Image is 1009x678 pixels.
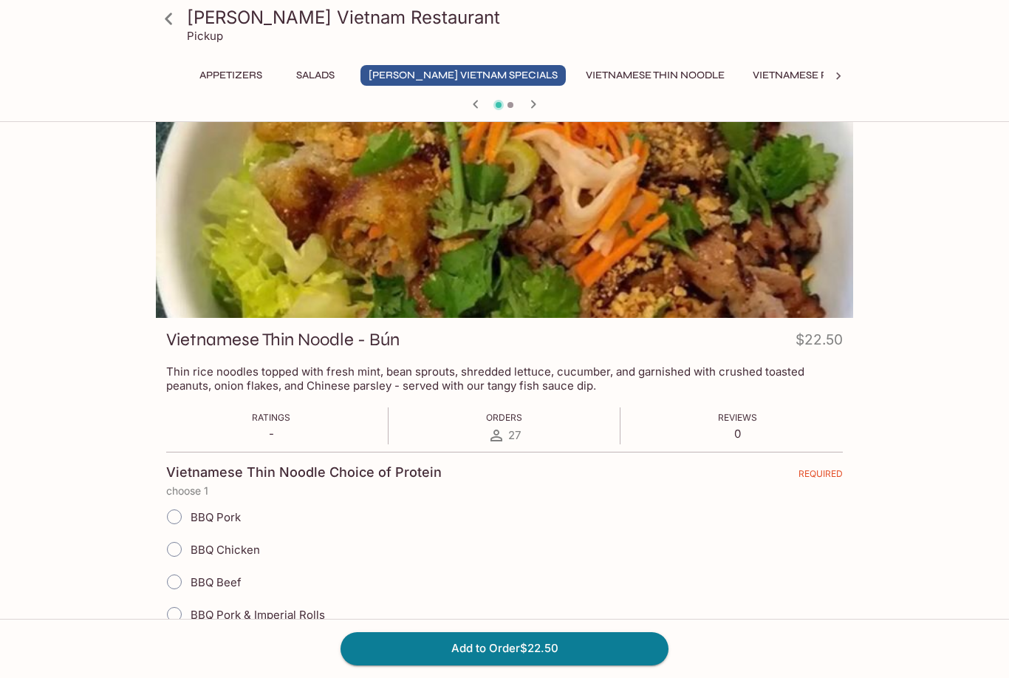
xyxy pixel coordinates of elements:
h4: $22.50 [796,328,843,357]
p: 0 [718,427,757,441]
button: [PERSON_NAME] Vietnam Specials [360,65,566,86]
span: BBQ Pork & Imperial Rolls [191,608,325,622]
p: choose 1 [166,485,843,497]
button: Add to Order$22.50 [341,632,668,665]
span: BBQ Pork [191,510,241,524]
span: BBQ Beef [191,575,242,589]
span: Orders [486,412,522,423]
div: Vietnamese Thin Noodle - Bún [156,122,853,318]
span: Ratings [252,412,290,423]
p: - [252,427,290,441]
button: Salads [282,65,349,86]
span: Reviews [718,412,757,423]
span: 27 [508,428,521,442]
button: Vietnamese Plate [745,65,860,86]
p: Thin rice noodles topped with fresh mint, bean sprouts, shredded lettuce, cucumber, and garnished... [166,365,843,393]
p: Pickup [187,29,223,43]
h3: Vietnamese Thin Noodle - Bún [166,328,400,351]
h4: Vietnamese Thin Noodle Choice of Protein [166,464,442,481]
span: REQUIRED [798,468,843,485]
h3: [PERSON_NAME] Vietnam Restaurant [187,6,847,29]
span: BBQ Chicken [191,543,260,557]
button: Appetizers [191,65,270,86]
button: Vietnamese Thin Noodle [578,65,733,86]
